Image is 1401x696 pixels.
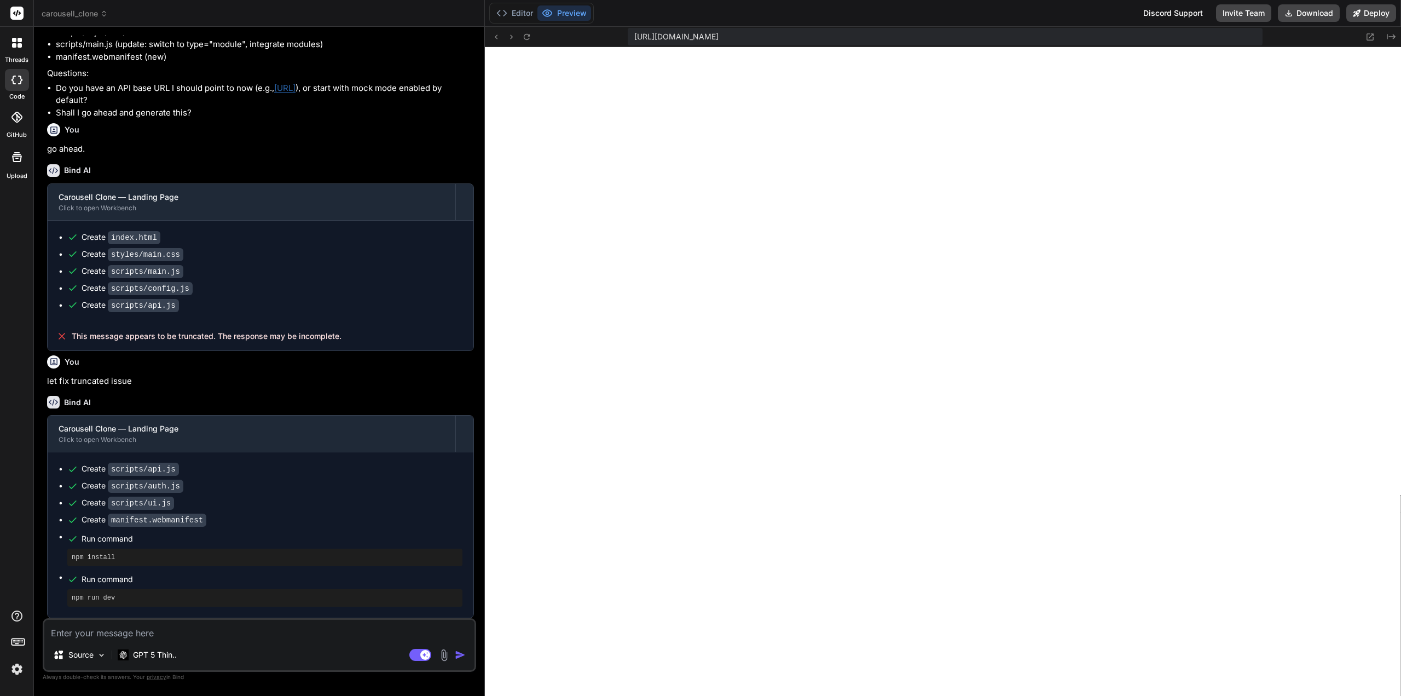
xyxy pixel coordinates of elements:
[108,265,183,278] code: scripts/main.js
[108,248,183,261] code: styles/main.css
[56,107,474,119] li: Shall I go ahead and generate this?
[47,143,474,156] p: go ahead.
[82,480,183,492] div: Create
[7,130,27,140] label: GitHub
[108,514,206,527] code: manifest.webmanifest
[43,672,476,682] p: Always double-check its answers. Your in Bind
[108,282,193,295] code: scripts/config.js
[48,184,455,220] button: Carousell Clone — Landing PageClick to open Workbench
[59,435,444,444] div: Click to open Workbench
[82,232,160,243] div: Create
[274,83,296,93] a: [URL]
[7,171,27,181] label: Upload
[72,553,458,562] pre: npm install
[56,38,474,51] li: scripts/main.js (update: switch to type="module", integrate modules)
[82,463,179,475] div: Create
[1137,4,1209,22] div: Discord Support
[72,594,458,602] pre: npm run dev
[82,300,179,311] div: Create
[47,375,474,388] p: let fix truncated issue
[82,266,183,277] div: Create
[64,165,91,176] h6: Bind AI
[65,356,79,367] h6: You
[118,649,129,660] img: GPT 5 Thinking High
[97,651,106,660] img: Pick Models
[438,649,450,662] img: attachment
[108,299,179,312] code: scripts/api.js
[65,124,79,135] h6: You
[68,649,94,660] p: Source
[72,331,341,342] span: This message appears to be truncated. The response may be incomplete.
[455,649,466,660] img: icon
[634,31,719,42] span: [URL][DOMAIN_NAME]
[108,463,179,476] code: scripts/api.js
[147,674,166,680] span: privacy
[108,231,160,244] code: index.html
[47,67,474,80] p: Questions:
[1346,4,1396,22] button: Deploy
[56,51,474,64] li: manifest.webmanifest (new)
[64,397,91,408] h6: Bind AI
[5,55,28,65] label: threads
[59,204,444,212] div: Click to open Workbench
[59,423,444,434] div: Carousell Clone — Landing Page
[42,8,108,19] span: carousell_clone
[82,574,462,585] span: Run command
[133,649,177,660] p: GPT 5 Thin..
[82,249,183,260] div: Create
[9,92,25,101] label: code
[48,416,455,452] button: Carousell Clone — Landing PageClick to open Workbench
[82,514,206,526] div: Create
[108,497,174,510] code: scripts/ui.js
[537,5,591,21] button: Preview
[1278,4,1340,22] button: Download
[1216,4,1271,22] button: Invite Team
[82,497,174,509] div: Create
[492,5,537,21] button: Editor
[485,47,1401,696] iframe: Preview
[108,480,183,493] code: scripts/auth.js
[82,283,193,294] div: Create
[8,660,26,678] img: settings
[56,82,474,107] li: Do you have an API base URL I should point to now (e.g., ), or start with mock mode enabled by de...
[82,533,462,544] span: Run command
[59,192,444,203] div: Carousell Clone — Landing Page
